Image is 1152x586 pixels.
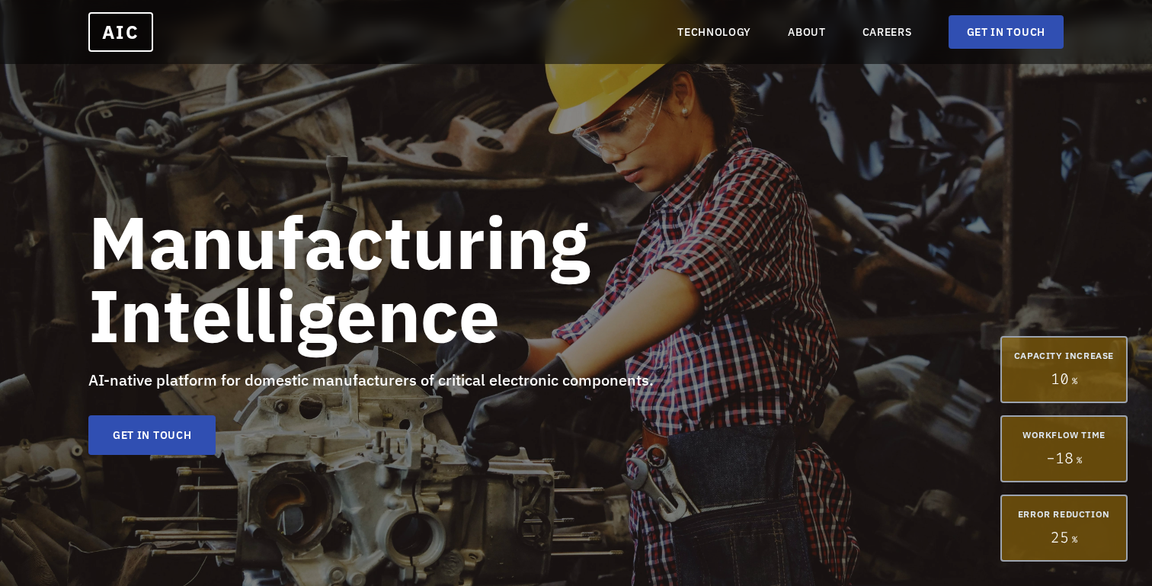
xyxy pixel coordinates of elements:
[677,24,751,40] a: TECHNOLOGY
[1072,533,1077,546] span: %
[788,24,826,40] a: ABOUT
[1014,368,1114,389] div: 10
[1077,454,1082,466] span: %
[1014,429,1114,441] div: WORKFLOW TIME
[88,12,153,52] a: AIC
[1014,350,1114,362] div: CAPACITY INCREASE
[88,415,216,455] a: GET IN TOUCH
[1014,447,1114,469] div: - 18
[88,194,590,362] b: Manufacturing Intelligence
[1072,375,1077,387] span: %
[1014,508,1114,520] div: ERROR REDUCTION
[949,15,1064,49] a: GET IN TOUCH
[88,370,654,390] span: AI-native platform for domestic manufacturers of critical electronic components.
[862,24,912,40] a: CAREERS
[1014,527,1114,548] div: 25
